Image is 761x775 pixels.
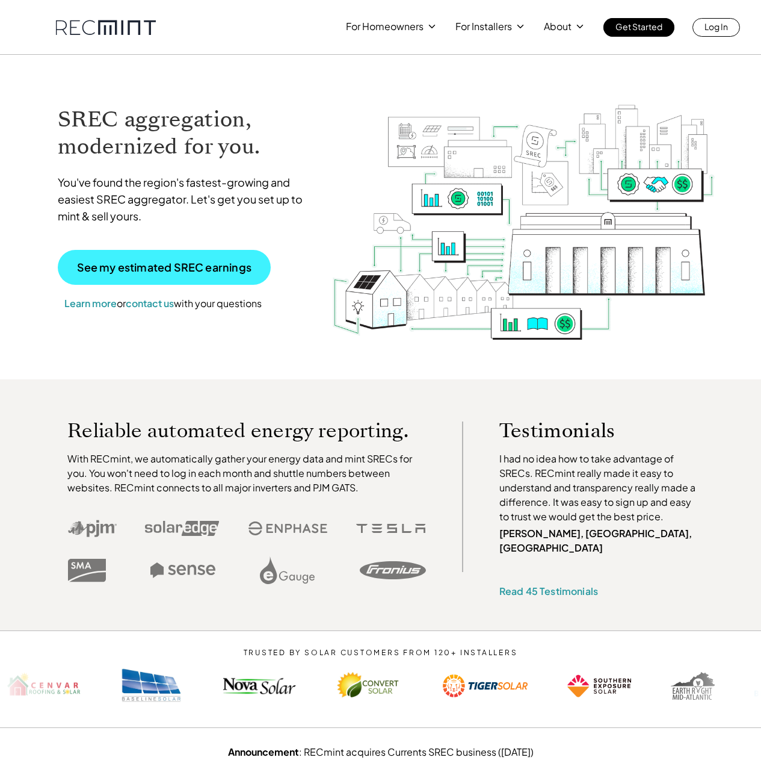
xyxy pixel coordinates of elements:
p: About [544,18,572,35]
strong: Announcement [228,745,299,758]
p: For Homeowners [346,18,424,35]
p: For Installers [455,18,512,35]
img: RECmint value cycle [331,73,715,343]
a: See my estimated SREC earnings [58,250,271,285]
a: Read 45 Testimonials [499,585,598,597]
p: You've found the region's fastest-growing and easiest SREC aggregator. Let's get you set up to mi... [58,174,314,225]
p: [PERSON_NAME], [GEOGRAPHIC_DATA], [GEOGRAPHIC_DATA] [499,526,701,555]
p: TRUSTED BY SOLAR CUSTOMERS FROM 120+ INSTALLERS [207,649,554,657]
a: contact us [126,297,174,310]
p: With RECmint, we automatically gather your energy data and mint SRECs for you. You won't need to ... [67,452,426,495]
p: Log In [704,18,728,35]
a: Learn more [64,297,117,310]
p: Reliable automated energy reporting. [67,422,426,440]
p: Testimonials [499,422,679,440]
p: Get Started [615,18,662,35]
h1: SREC aggregation, modernized for you. [58,106,314,160]
a: Get Started [603,18,674,37]
p: I had no idea how to take advantage of SRECs. RECmint really made it easy to understand and trans... [499,452,701,524]
a: Announcement: RECmint acquires Currents SREC business ([DATE]) [228,745,534,758]
p: See my estimated SREC earnings [77,262,251,273]
p: or with your questions [58,296,268,311]
a: Log In [692,18,740,37]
